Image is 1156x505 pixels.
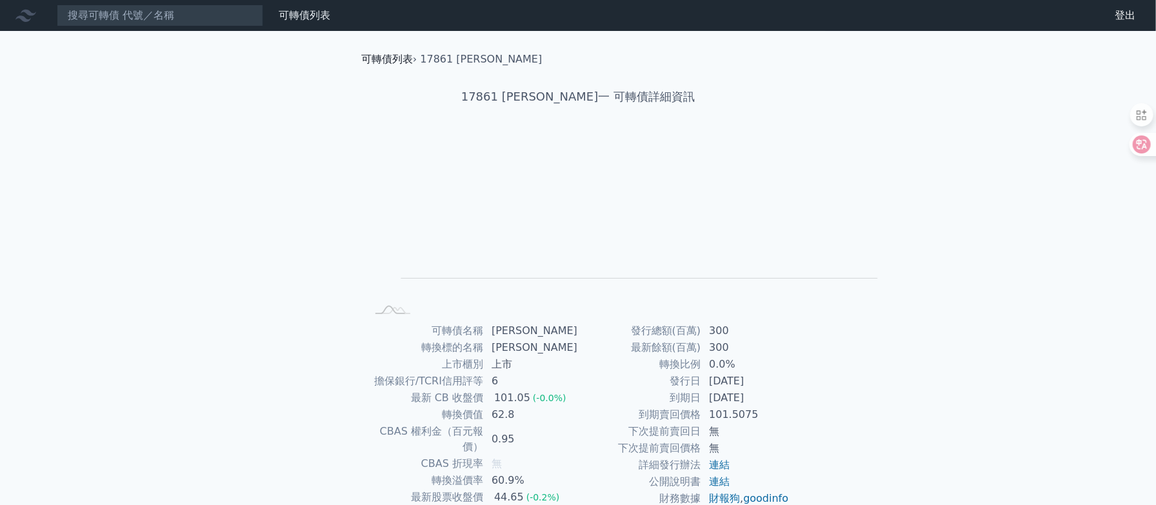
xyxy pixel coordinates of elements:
td: 0.0% [701,356,790,373]
td: CBAS 權利金（百元報價） [366,423,484,455]
td: CBAS 折現率 [366,455,484,472]
a: 登出 [1104,5,1146,26]
td: 300 [701,322,790,339]
li: 17861 [PERSON_NAME] [421,52,543,67]
input: 搜尋可轉債 代號／名稱 [57,5,263,26]
a: goodinfo [743,492,788,504]
a: 連結 [709,459,730,471]
td: 詳細發行辦法 [578,457,701,473]
div: 101.05 [492,390,533,406]
a: 連結 [709,475,730,488]
a: 可轉債列表 [361,53,413,65]
td: 到期日 [578,390,701,406]
li: › [361,52,417,67]
h1: 17861 [PERSON_NAME]一 可轉債詳細資訊 [351,88,805,106]
td: 101.5075 [701,406,790,423]
td: 最新餘額(百萬) [578,339,701,356]
td: 轉換標的名稱 [366,339,484,356]
td: 到期賣回價格 [578,406,701,423]
td: 發行總額(百萬) [578,322,701,339]
g: Chart [388,146,878,299]
td: [DATE] [701,373,790,390]
td: 0.95 [484,423,578,455]
td: 無 [701,440,790,457]
td: 300 [701,339,790,356]
td: 轉換溢價率 [366,472,484,489]
td: 最新 CB 收盤價 [366,390,484,406]
td: 轉換價值 [366,406,484,423]
td: 下次提前賣回價格 [578,440,701,457]
td: 下次提前賣回日 [578,423,701,440]
td: 62.8 [484,406,578,423]
td: 發行日 [578,373,701,390]
td: 無 [701,423,790,440]
td: 上市 [484,356,578,373]
span: (-0.2%) [526,492,560,502]
td: 6 [484,373,578,390]
span: 無 [492,457,502,470]
td: 轉換比例 [578,356,701,373]
a: 可轉債列表 [279,9,330,21]
td: 可轉債名稱 [366,322,484,339]
td: [PERSON_NAME] [484,322,578,339]
td: 60.9% [484,472,578,489]
td: 上市櫃別 [366,356,484,373]
td: 公開說明書 [578,473,701,490]
span: (-0.0%) [533,393,566,403]
a: 財報狗 [709,492,740,504]
td: [PERSON_NAME] [484,339,578,356]
td: 擔保銀行/TCRI信用評等 [366,373,484,390]
td: [DATE] [701,390,790,406]
div: 44.65 [492,490,526,505]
